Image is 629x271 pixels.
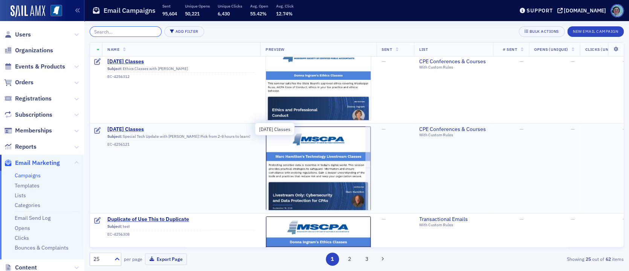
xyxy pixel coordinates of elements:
a: Categories [15,202,40,209]
div: Draft [94,58,101,66]
span: Orders [15,78,34,87]
span: Events & Products [15,62,65,71]
span: Opens (Unique) [534,47,568,52]
span: Profile [611,4,624,17]
span: 12.74% [276,11,293,17]
span: Subscriptions [15,111,52,119]
span: 50,221 [185,11,200,17]
span: Name [107,47,119,52]
a: Clicks [15,234,29,241]
div: With Custom Rules [419,222,488,227]
p: Avg. Click [276,3,294,9]
a: [DATE] Classes [107,58,255,65]
span: — [382,58,386,65]
span: Memberships [15,126,52,135]
button: 2 [343,253,356,266]
div: With Custom Rules [419,132,488,137]
div: Draft [94,127,101,135]
span: — [570,216,574,222]
a: CPE Conferences & Courses [419,58,488,65]
span: # Sent [503,47,517,52]
span: — [382,216,386,222]
button: Add Filter [164,26,204,37]
label: per page [124,256,142,262]
div: EC-4256121 [107,142,255,147]
div: EC-4256312 [107,74,255,79]
a: Email Send Log [15,215,50,221]
a: Registrations [4,94,52,103]
button: 1 [326,253,339,266]
a: Events & Products [4,62,65,71]
span: — [622,58,626,65]
span: Sent [382,47,392,52]
span: — [622,216,626,222]
a: Opens [15,225,30,231]
div: Support [527,7,553,14]
span: Reports [15,143,37,151]
a: Transactional Emails [419,216,488,223]
span: — [519,216,524,222]
button: Bulk Actions [519,26,564,37]
h1: Email Campaigns [104,6,156,15]
a: Users [4,30,31,39]
span: Subject: [107,224,122,229]
span: List [419,47,428,52]
div: Ethics Classes with [PERSON_NAME] [107,66,255,73]
a: Campaigns [15,172,41,179]
a: CPE Conferences & Courses [419,126,488,133]
a: Email Marketing [4,159,60,167]
a: New Email Campaign [567,27,624,34]
div: Draft [94,217,101,225]
span: Users [15,30,31,39]
span: Subject: [107,134,122,139]
span: — [570,126,574,132]
span: — [622,126,626,132]
a: Duplicate of Use This to Duplicate [107,216,255,223]
a: View Homepage [45,5,62,18]
div: Showing out of items [451,256,624,262]
div: 25 [93,255,110,263]
span: Subject: [107,66,122,71]
a: Reports [4,143,37,151]
p: Unique Clicks [218,3,242,9]
p: Sent [162,3,177,9]
span: Clicks (Unique) [585,47,620,52]
span: 95,604 [162,11,177,17]
a: Organizations [4,46,53,55]
button: New Email Campaign [567,26,624,37]
span: 55.42% [250,11,267,17]
p: Unique Opens [185,3,210,9]
a: Subscriptions [4,111,52,119]
span: Preview [266,47,285,52]
a: Templates [15,182,40,189]
button: 3 [360,253,373,266]
span: 6,430 [218,11,230,17]
button: [DOMAIN_NAME] [557,8,609,13]
span: Registrations [15,94,52,103]
strong: 25 [584,256,592,262]
a: Memberships [4,126,52,135]
span: Organizations [15,46,53,55]
strong: 62 [604,256,612,262]
div: With Custom Rules [419,65,488,70]
span: Email Marketing [15,159,60,167]
div: EC-4256308 [107,232,255,237]
div: [DOMAIN_NAME] [564,7,606,14]
a: Lists [15,192,26,199]
a: Bounces & Complaints [15,244,69,251]
p: Avg. Open [250,3,268,9]
span: — [382,126,386,132]
a: [DATE] Classes [107,126,255,133]
input: Search… [90,26,162,37]
div: Special Tech Update with [PERSON_NAME]! Pick from 2-8 hours to learn! [107,134,255,141]
span: — [519,126,524,132]
img: SailAMX [11,5,45,17]
div: Bulk Actions [529,29,559,33]
div: [DATE] Classes [255,123,295,135]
